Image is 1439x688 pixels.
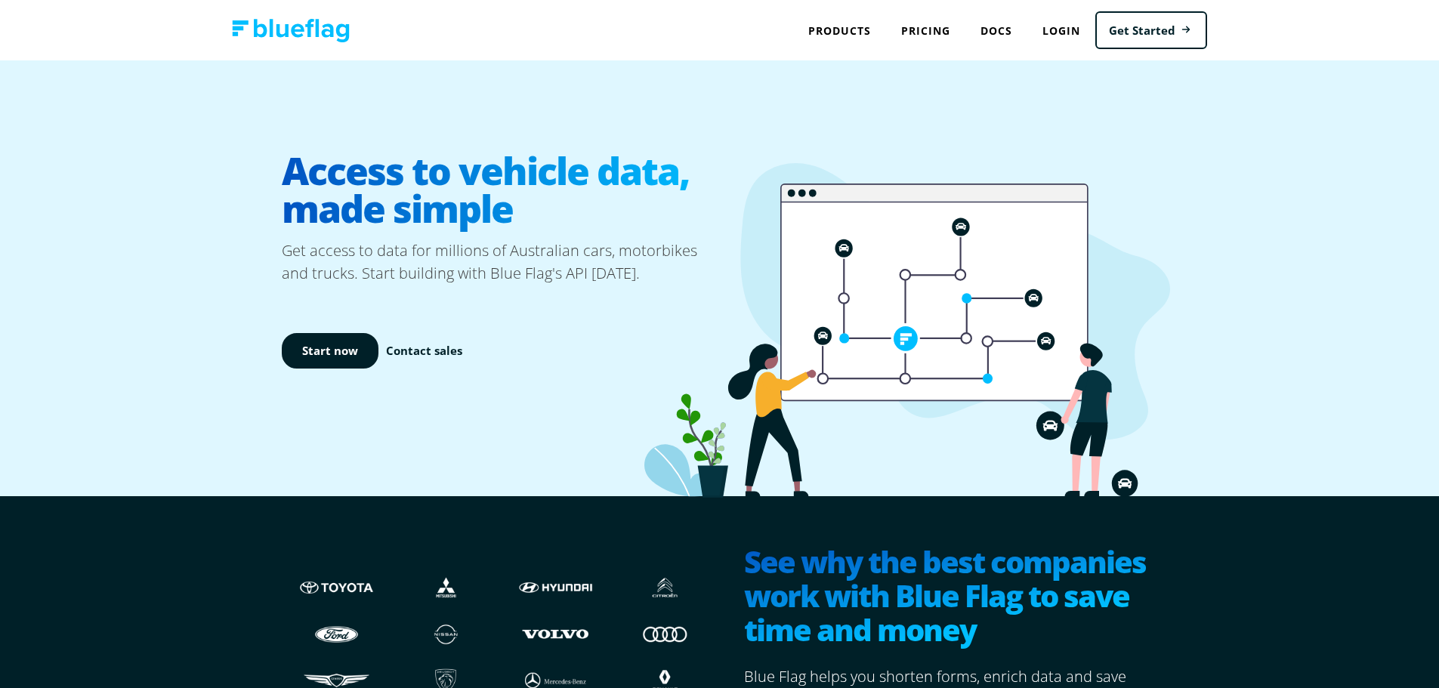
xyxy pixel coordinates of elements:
p: Get access to data for millions of Australian cars, motorbikes and trucks. Start building with Bl... [282,239,720,285]
a: Pricing [886,15,965,46]
img: Blue Flag logo [232,19,350,42]
a: Start now [282,333,378,369]
h2: See why the best companies work with Blue Flag to save time and money [744,545,1158,650]
a: Contact sales [386,342,462,359]
img: Toyota logo [297,573,376,602]
img: Nissan logo [406,619,486,648]
a: Docs [965,15,1027,46]
img: Citroen logo [625,573,705,602]
img: Volvo logo [516,619,595,648]
img: Audi logo [625,619,705,648]
img: Ford logo [297,619,376,648]
img: Mistubishi logo [406,573,486,602]
a: Login to Blue Flag application [1027,15,1095,46]
img: Hyundai logo [516,573,595,602]
div: Products [793,15,886,46]
a: Get Started [1095,11,1207,50]
h1: Access to vehicle data, made simple [282,140,720,239]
